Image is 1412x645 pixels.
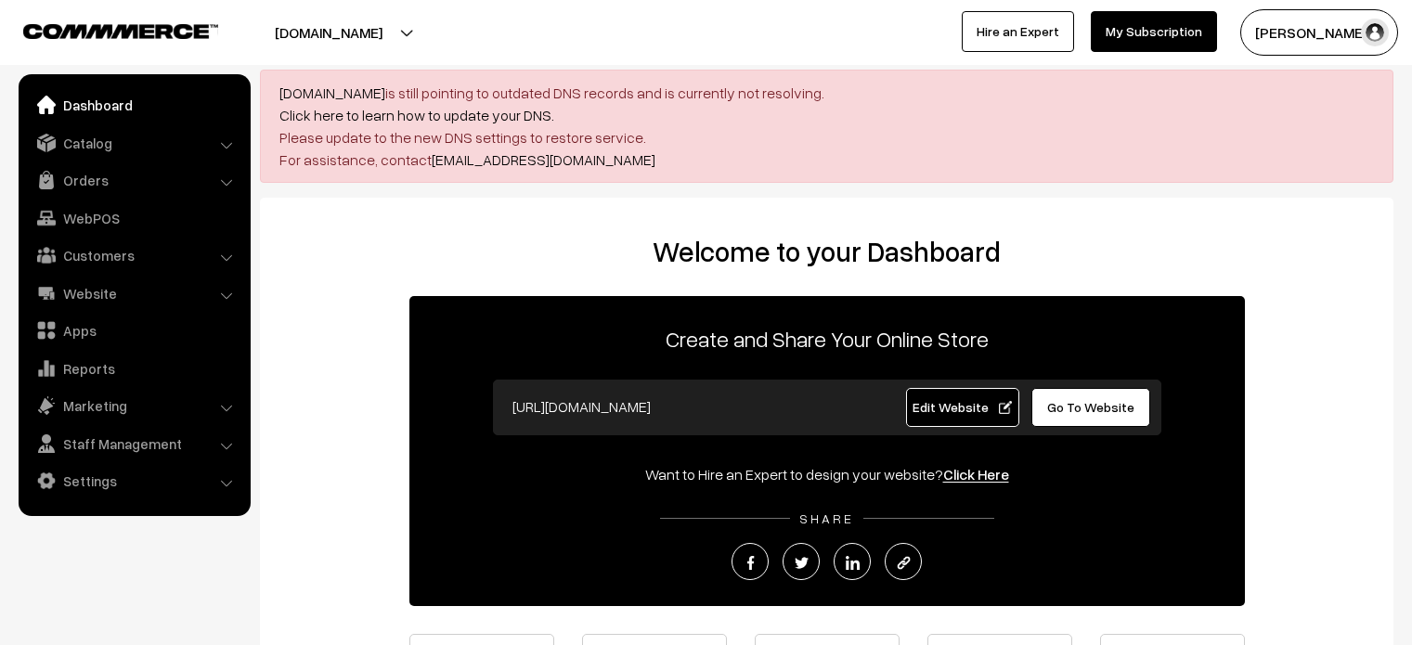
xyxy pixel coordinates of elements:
a: Staff Management [23,427,244,460]
div: Want to Hire an Expert to design your website? [409,463,1245,485]
a: Marketing [23,389,244,422]
a: COMMMERCE [23,19,186,41]
button: [PERSON_NAME] [1240,9,1398,56]
a: Edit Website [906,388,1019,427]
a: My Subscription [1091,11,1217,52]
a: Apps [23,314,244,347]
img: user [1361,19,1389,46]
img: COMMMERCE [23,24,218,38]
a: Dashboard [23,88,244,122]
span: SHARE [790,510,863,526]
a: Hire an Expert [962,11,1074,52]
a: [DOMAIN_NAME] [279,84,385,102]
a: Customers [23,239,244,272]
a: Click here to learn how to update your DNS. [279,106,554,124]
a: Settings [23,464,244,497]
p: Create and Share Your Online Store [409,322,1245,355]
a: Catalog [23,126,244,160]
a: Website [23,277,244,310]
div: is still pointing to outdated DNS records and is currently not resolving. Please update to the ne... [260,70,1393,183]
a: Click Here [943,465,1009,484]
a: Orders [23,163,244,197]
button: [DOMAIN_NAME] [210,9,447,56]
a: Go To Website [1031,388,1151,427]
span: Edit Website [913,399,1012,415]
a: Reports [23,352,244,385]
span: Go To Website [1047,399,1134,415]
a: [EMAIL_ADDRESS][DOMAIN_NAME] [432,150,655,169]
a: WebPOS [23,201,244,235]
h2: Welcome to your Dashboard [279,235,1375,268]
